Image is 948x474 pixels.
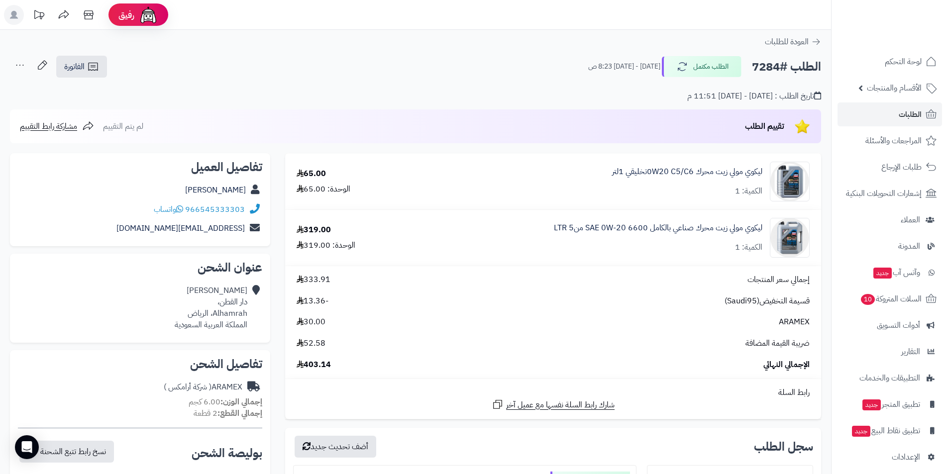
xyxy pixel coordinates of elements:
[185,203,245,215] a: 966545333303
[838,102,942,126] a: الطلبات
[754,441,813,453] h3: سجل الطلب
[64,61,85,73] span: الفاتورة
[297,184,350,195] div: الوحدة: 65.00
[20,120,94,132] a: مشاركة رابط التقييم
[872,266,920,280] span: وآتس آب
[838,50,942,74] a: لوحة التحكم
[838,287,942,311] a: السلات المتروكة10
[506,399,615,411] span: شارك رابط السلة نفسها مع عميل آخر
[189,396,262,408] small: 6.00 كجم
[765,36,809,48] span: العودة للطلبات
[735,242,762,253] div: الكمية: 1
[752,57,821,77] h2: الطلب #7284
[26,5,51,27] a: تحديثات المنصة
[865,134,922,148] span: المراجعات والأسئلة
[164,381,211,393] span: ( شركة أرامكس )
[20,120,77,132] span: مشاركة رابط التقييم
[763,359,810,371] span: الإجمالي النهائي
[725,295,810,307] span: قسيمة التخفيض(Saudi95)
[770,218,809,258] img: 1757319078-21411_Top_Tec_6600_0W_20_5l_bb36-90x90.png
[297,338,325,349] span: 52.58
[838,261,942,284] a: وآتس آبجديد
[838,419,942,443] a: تطبيق نقاط البيعجديد
[747,274,810,285] span: إجمالي سعر المنتجات
[838,445,942,469] a: الإعدادات
[295,436,376,458] button: أضف تحديث جديد
[662,56,741,77] button: الطلب مكتمل
[19,441,114,463] button: نسخ رابط تتبع الشحنة
[297,295,328,307] span: -13.36
[851,424,920,438] span: تطبيق نقاط البيع
[492,398,615,411] a: شارك رابط السلة نفسها مع عميل آخر
[185,184,246,196] a: [PERSON_NAME]
[892,450,920,464] span: الإعدادات
[116,222,245,234] a: [EMAIL_ADDRESS][DOMAIN_NAME]
[138,5,158,25] img: ai-face.png
[194,407,262,419] small: 2 قطعة
[15,435,39,459] div: Open Intercom Messenger
[838,234,942,258] a: المدونة
[838,208,942,232] a: العملاء
[779,316,810,328] span: ARAMEX
[877,318,920,332] span: أدوات التسويق
[687,91,821,102] div: تاريخ الطلب : [DATE] - [DATE] 11:51 م
[873,268,892,279] span: جديد
[297,274,330,285] span: 333.91
[118,9,134,21] span: رفيق
[838,340,942,364] a: التقارير
[838,155,942,179] a: طلبات الإرجاع
[40,446,106,458] span: نسخ رابط تتبع الشحنة
[745,120,784,132] span: تقييم الطلب
[859,371,920,385] span: التطبيقات والخدمات
[901,345,920,359] span: التقارير
[881,160,922,174] span: طلبات الإرجاع
[898,239,920,253] span: المدونة
[175,285,247,330] div: [PERSON_NAME] دار القطن، Alhamrah، الرياض المملكة العربية السعودية
[297,359,331,371] span: 403.14
[18,358,262,370] h2: تفاصيل الشحن
[297,240,355,251] div: الوحدة: 319.00
[588,62,660,72] small: [DATE] - [DATE] 8:23 ص
[862,399,881,410] span: جديد
[103,120,143,132] span: لم يتم التقييم
[846,187,922,200] span: إشعارات التحويلات البنكية
[838,129,942,153] a: المراجعات والأسئلة
[867,81,922,95] span: الأقسام والمنتجات
[838,313,942,337] a: أدوات التسويق
[289,387,817,398] div: رابط السلة
[745,338,810,349] span: ضريبة القيمة المضافة
[765,36,821,48] a: العودة للطلبات
[154,203,183,215] a: واتساب
[18,262,262,274] h2: عنوان الشحن
[885,55,922,69] span: لوحة التحكم
[164,381,242,393] div: ARAMEX
[899,107,922,121] span: الطلبات
[554,222,762,234] a: ليكوي مولي زيت محرك صناعي بالكامل 6600 SAE 0W-20 منLTR 5
[861,397,920,411] span: تطبيق المتجر
[901,213,920,227] span: العملاء
[770,162,809,201] img: 1742151641-21410_e1d5-90x90.png
[18,161,262,173] h2: تفاصيل العميل
[192,447,262,459] h2: بوليصة الشحن
[838,392,942,416] a: تطبيق المتجرجديد
[861,294,875,305] span: 10
[217,407,262,419] strong: إجمالي القطع:
[838,182,942,205] a: إشعارات التحويلات البنكية
[838,366,942,390] a: التطبيقات والخدمات
[297,168,326,180] div: 65.00
[220,396,262,408] strong: إجمالي الوزن:
[297,224,331,236] div: 319.00
[860,292,922,306] span: السلات المتروكة
[297,316,325,328] span: 30.00
[852,426,870,437] span: جديد
[56,56,107,78] a: الفاتورة
[735,186,762,197] div: الكمية: 1
[612,166,762,178] a: ليكوي مولي زيت محرك 0W20 C5/C6تخليقي 1لتر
